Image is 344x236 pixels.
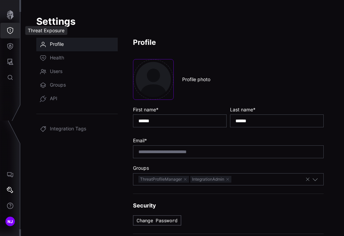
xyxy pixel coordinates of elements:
a: Integration Tags [36,122,118,136]
h1: Settings [36,15,329,28]
label: Groups [133,165,324,171]
label: Email * [133,138,324,144]
button: Change Password [133,215,181,225]
span: Groups [50,82,66,89]
a: Health [36,51,118,65]
span: NJ [7,218,13,225]
span: Integration Tags [50,126,86,132]
span: IntegrationAdmin [190,176,231,183]
button: NJ [0,214,20,229]
label: First name * [133,107,227,113]
h2: Profile [133,38,324,47]
div: Threat Exposure [25,26,67,35]
a: Profile [36,38,118,51]
a: API [36,92,118,106]
h3: Security [133,202,324,209]
label: Profile photo [182,76,210,83]
span: Health [50,55,64,61]
span: Profile [50,41,64,48]
span: API [50,95,57,102]
span: ThreatProfileManager [138,176,189,183]
button: Clear selection [305,176,310,182]
span: Users [50,68,62,75]
a: Groups [36,78,118,92]
button: Toggle options menu [312,176,318,182]
label: Last name * [230,107,324,113]
a: Users [36,65,118,78]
